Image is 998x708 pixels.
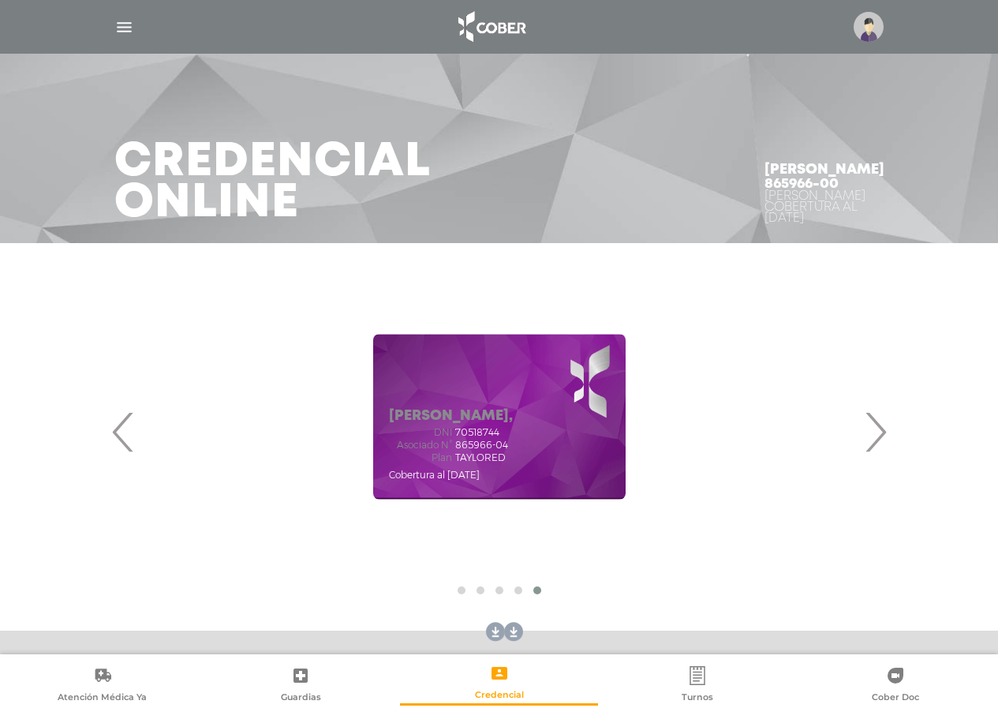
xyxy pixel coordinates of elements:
[114,142,431,224] h3: Credencial Online
[764,191,884,224] div: [PERSON_NAME] Cobertura al [DATE]
[389,427,452,438] span: DNI
[455,427,499,438] span: 70518744
[797,665,995,706] a: Cober Doc
[455,452,506,463] span: TAYLORED
[201,665,399,706] a: Guardias
[3,665,201,706] a: Atención Médica Ya
[854,12,884,42] img: profile-placeholder.svg
[58,691,147,706] span: Atención Médica Ya
[389,452,452,463] span: Plan
[860,389,891,474] span: Next
[475,689,524,703] span: Credencial
[389,408,513,425] h5: [PERSON_NAME],
[389,440,452,451] span: Asociado N°
[872,691,919,706] span: Cober Doc
[450,8,533,46] img: logo_cober_home-white.png
[764,163,884,191] h4: [PERSON_NAME] 865966-00
[682,691,713,706] span: Turnos
[114,17,134,37] img: Cober_menu-lines-white.svg
[598,665,796,706] a: Turnos
[108,389,139,474] span: Previous
[281,691,321,706] span: Guardias
[455,440,508,451] span: 865966-04
[400,663,598,703] a: Credencial
[389,469,480,481] span: Cobertura al [DATE]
